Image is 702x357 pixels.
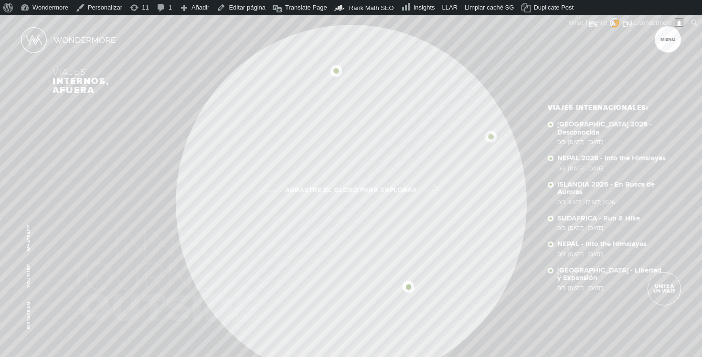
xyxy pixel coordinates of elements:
a: SUDÁFRICA - Run & HikeDel [DATE] - [DATE] [557,215,667,231]
a: Unite a un viaje [648,272,681,305]
div: Arrastre el globo para explorar [284,187,418,194]
a: Hola, [619,15,687,31]
img: icon [402,281,414,293]
span: Del [DATE] - [DATE] [557,140,667,145]
img: Nombre Logo [53,37,116,43]
span: wondermore [638,19,672,26]
a: [GEOGRAPHIC_DATA] 2026 - DesconocidaDel [DATE] - [DATE] [557,121,667,145]
span: Del [DATE] - [DATE] [557,252,667,257]
a: Youtube [26,264,32,288]
img: icon [330,65,342,77]
a: NEPAL 2026 - Into the HimalayasDel [DATE] - [DATE] [557,155,667,171]
img: icon [485,130,497,142]
span: Unite a un viaje [648,284,681,294]
a: Instagram [26,301,32,329]
span: Del [DATE] - [DATE] [557,166,667,171]
span: Del [DATE] - [DATE] [557,226,667,231]
a: NEPAL - Into the HimalayasDel [DATE] - [DATE] [557,241,667,257]
span: Del [DATE] - [DATE] [557,286,667,291]
img: Logo [21,27,47,53]
div: What The File [564,15,620,31]
span: Menu [660,37,676,42]
a: [GEOGRAPHIC_DATA] - Libertad y ExpansiónDel [DATE] - [DATE] [557,267,667,291]
span: Del 8 SET - 17 SET, 2026 [557,200,667,205]
a: ISLANDIA 2026 - En Busca de AurorasDel 8 SET - 17 SET, 2026 [557,181,667,205]
span: Rank Math SEO [349,4,394,11]
h3: Viajes internos, afuera [53,68,649,95]
h3: Viajes Internacionales: [548,105,667,111]
a: WhatsApp [26,224,32,251]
